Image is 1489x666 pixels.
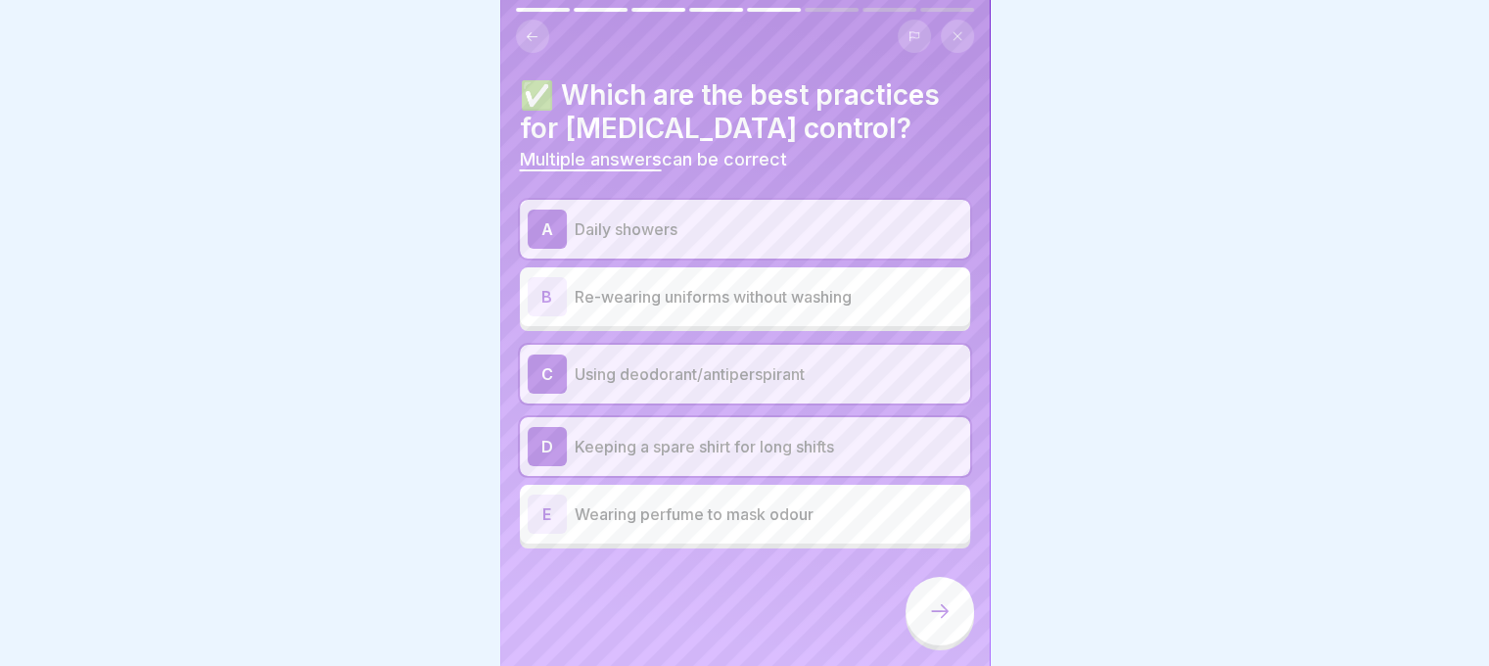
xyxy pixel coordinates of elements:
[528,277,567,316] div: B
[528,427,567,466] div: D
[528,495,567,534] div: E
[520,149,662,169] span: Multiple answers
[575,362,962,386] p: Using deodorant/antiperspirant
[575,435,962,458] p: Keeping a spare shirt for long shifts
[528,210,567,249] div: A
[520,78,970,145] h4: ✅ Which are the best practices for [MEDICAL_DATA] control?
[575,502,962,526] p: Wearing perfume to mask odour
[575,217,962,241] p: Daily showers
[575,285,962,309] p: Re-wearing uniforms without washing
[520,149,970,170] p: can be correct
[528,355,567,394] div: C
